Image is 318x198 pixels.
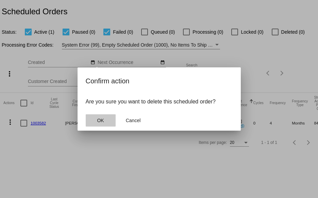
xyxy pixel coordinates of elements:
[86,99,233,105] p: Are you sure you want to delete this scheduled order?
[97,118,104,123] span: OK
[86,76,233,86] h2: Confirm action
[126,118,141,123] span: Cancel
[118,114,148,127] button: Close dialog
[86,114,116,127] button: Close dialog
